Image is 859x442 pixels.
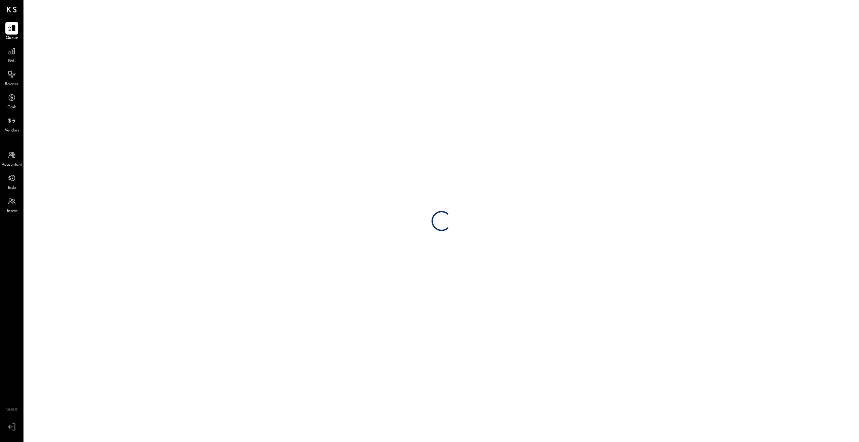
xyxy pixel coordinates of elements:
[5,81,19,88] span: Balance
[0,45,23,64] a: P&L
[0,172,23,191] a: Tasks
[0,22,23,41] a: Queue
[6,208,17,214] span: Teams
[0,68,23,88] a: Balance
[6,35,18,41] span: Queue
[0,149,23,168] a: Accountant
[5,128,19,134] span: Vendors
[8,58,16,64] span: P&L
[0,91,23,111] a: Cash
[7,185,16,191] span: Tasks
[2,162,22,168] span: Accountant
[0,195,23,214] a: Teams
[0,114,23,134] a: Vendors
[7,105,16,111] span: Cash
